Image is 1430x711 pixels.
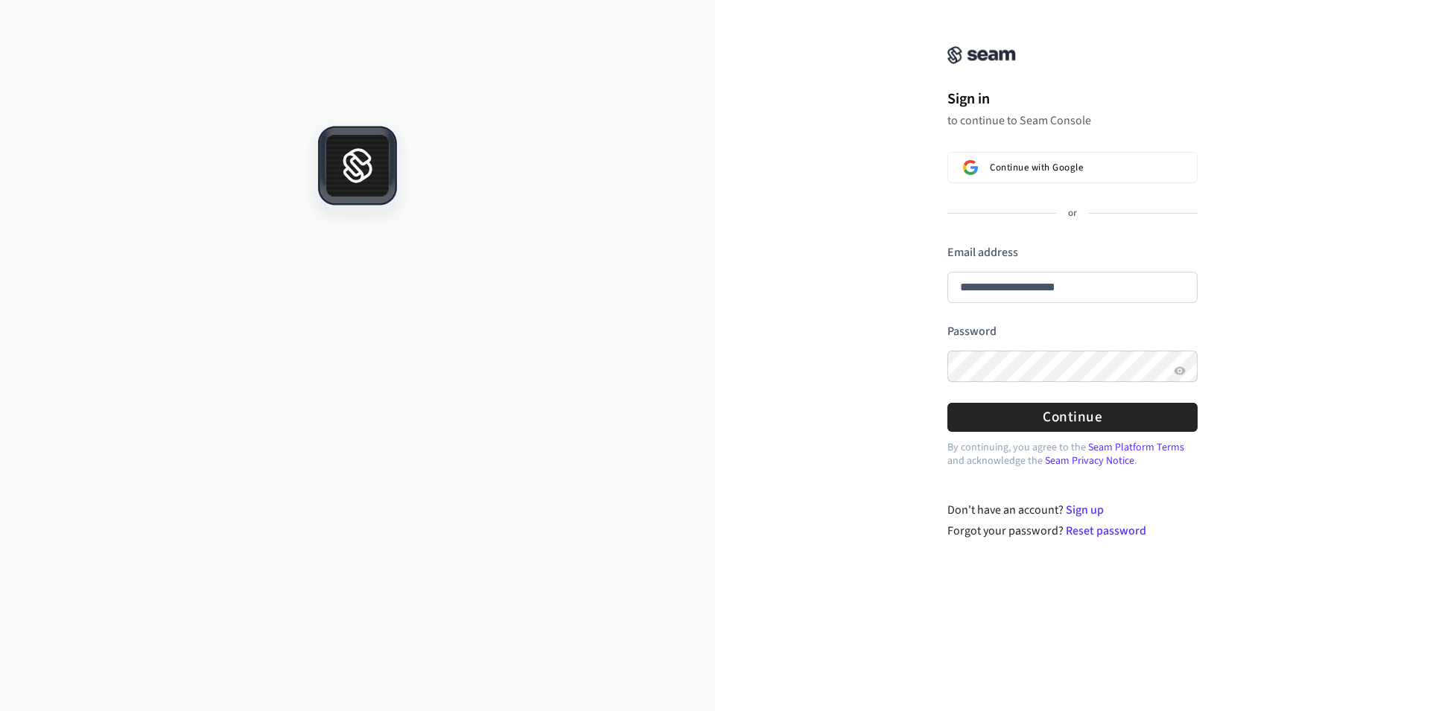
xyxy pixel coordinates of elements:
[1066,502,1104,518] a: Sign up
[1045,453,1134,468] a: Seam Privacy Notice
[947,113,1198,128] p: to continue to Seam Console
[1066,523,1146,539] a: Reset password
[947,88,1198,110] h1: Sign in
[947,403,1198,432] button: Continue
[990,162,1083,173] span: Continue with Google
[947,522,1198,540] div: Forgot your password?
[947,323,997,339] label: Password
[947,501,1198,519] div: Don't have an account?
[1088,440,1184,455] a: Seam Platform Terms
[1068,207,1077,220] p: or
[947,152,1198,183] button: Sign in with GoogleContinue with Google
[963,160,978,175] img: Sign in with Google
[947,441,1198,468] p: By continuing, you agree to the and acknowledge the .
[1171,362,1189,380] button: Show password
[947,244,1018,261] label: Email address
[947,46,1016,64] img: Seam Console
